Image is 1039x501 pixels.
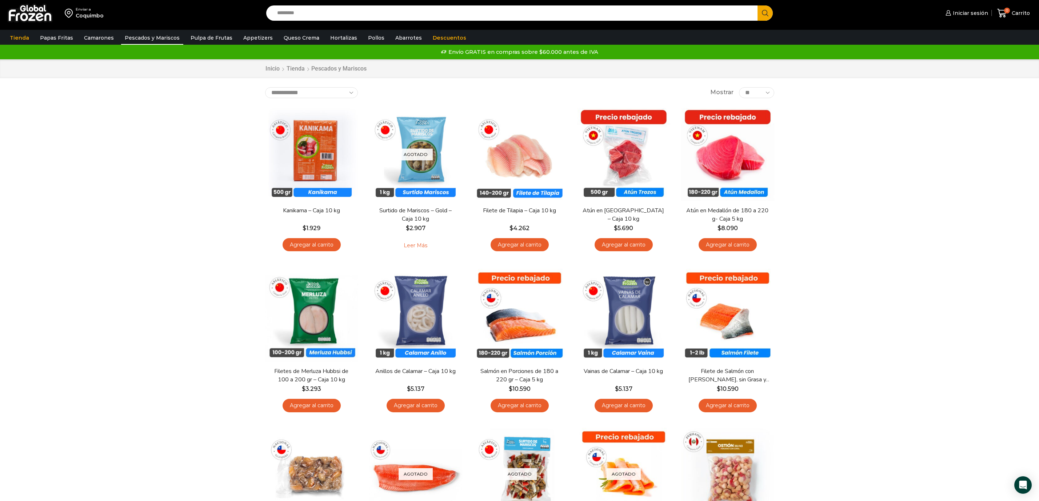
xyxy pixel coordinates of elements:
span: $ [509,225,513,232]
span: $ [407,385,411,392]
a: Appetizers [240,31,276,45]
a: Filete de Tilapia – Caja 10 kg [477,207,561,215]
a: Queso Crema [280,31,323,45]
bdi: 5.137 [407,385,424,392]
a: Atún en Medallón de 180 a 220 g- Caja 5 kg [686,207,769,223]
a: Vainas de Calamar – Caja 10 kg [582,367,665,376]
div: Coquimbo [76,12,104,19]
nav: Breadcrumb [265,65,367,73]
h1: Pescados y Mariscos [311,65,367,72]
a: Agregar al carrito: “Anillos de Calamar - Caja 10 kg” [387,399,445,412]
bdi: 4.262 [509,225,530,232]
span: $ [717,385,720,392]
bdi: 5.690 [614,225,633,232]
a: Tienda [286,65,305,73]
a: Filete de Salmón con [PERSON_NAME], sin Grasa y sin Espinas 1-2 lb – Caja 10 Kg [686,367,769,384]
a: Filetes de Merluza Hubbsi de 100 a 200 gr – Caja 10 kg [269,367,353,384]
a: Agregar al carrito: “Filetes de Merluza Hubbsi de 100 a 200 gr – Caja 10 kg” [283,399,341,412]
a: Atún en [GEOGRAPHIC_DATA] – Caja 10 kg [582,207,665,223]
p: Agotado [607,468,641,480]
a: Iniciar sesión [944,6,988,20]
span: $ [303,225,306,232]
a: Inicio [265,65,280,73]
bdi: 8.090 [718,225,738,232]
span: $ [302,385,305,392]
p: Agotado [399,468,433,480]
a: Camarones [80,31,117,45]
span: $ [718,225,721,232]
bdi: 3.293 [302,385,321,392]
span: $ [615,385,619,392]
span: Iniciar sesión [951,9,988,17]
span: 0 [1004,8,1010,13]
div: Open Intercom Messenger [1014,476,1032,494]
a: Agregar al carrito: “Salmón en Porciones de 180 a 220 gr - Caja 5 kg” [491,399,549,412]
a: Salmón en Porciones de 180 a 220 gr – Caja 5 kg [477,367,561,384]
a: Pescados y Mariscos [121,31,183,45]
img: address-field-icon.svg [65,7,76,19]
a: Agregar al carrito: “Kanikama – Caja 10 kg” [283,238,341,252]
span: $ [406,225,409,232]
a: Hortalizas [327,31,361,45]
span: $ [614,225,618,232]
bdi: 2.907 [406,225,425,232]
p: Agotado [399,148,433,160]
bdi: 10.590 [717,385,739,392]
a: Tienda [6,31,33,45]
a: Pulpa de Frutas [187,31,236,45]
a: Anillos de Calamar – Caja 10 kg [373,367,457,376]
a: Agregar al carrito: “Atún en Trozos - Caja 10 kg” [595,238,653,252]
a: Agregar al carrito: “Vainas de Calamar - Caja 10 kg” [595,399,653,412]
a: Papas Fritas [36,31,77,45]
a: 0 Carrito [995,5,1032,22]
a: Leé más sobre “Surtido de Mariscos - Gold - Caja 10 kg” [392,238,439,253]
span: Mostrar [710,88,734,97]
span: $ [509,385,512,392]
a: Pollos [364,31,388,45]
a: Surtido de Mariscos – Gold – Caja 10 kg [373,207,457,223]
span: Carrito [1010,9,1030,17]
select: Pedido de la tienda [265,87,358,98]
a: Descuentos [429,31,470,45]
a: Agregar al carrito: “Filete de Salmón con Piel, sin Grasa y sin Espinas 1-2 lb – Caja 10 Kg” [699,399,757,412]
a: Agregar al carrito: “Filete de Tilapia - Caja 10 kg” [491,238,549,252]
p: Agotado [503,468,537,480]
a: Kanikama – Caja 10 kg [269,207,353,215]
div: Enviar a [76,7,104,12]
bdi: 5.137 [615,385,632,392]
button: Search button [758,5,773,21]
bdi: 10.590 [509,385,531,392]
a: Agregar al carrito: “Atún en Medallón de 180 a 220 g- Caja 5 kg” [699,238,757,252]
a: Abarrotes [392,31,425,45]
bdi: 1.929 [303,225,320,232]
